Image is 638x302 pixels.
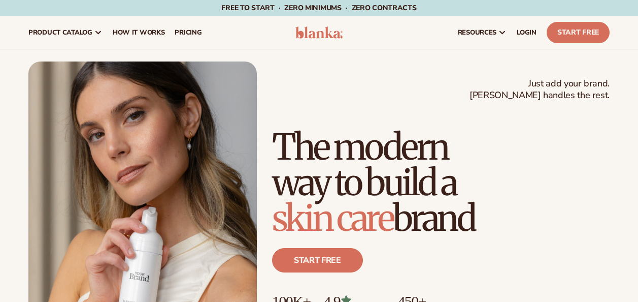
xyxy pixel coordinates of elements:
span: pricing [175,28,202,37]
img: logo [295,26,343,39]
a: LOGIN [512,16,542,49]
a: product catalog [23,16,108,49]
span: Just add your brand. [PERSON_NAME] handles the rest. [469,78,610,102]
span: How It Works [113,28,165,37]
span: Free to start · ZERO minimums · ZERO contracts [221,3,416,13]
a: Start Free [547,22,610,43]
span: product catalog [28,28,92,37]
span: skin care [272,196,393,240]
span: LOGIN [517,28,536,37]
a: How It Works [108,16,170,49]
a: Start free [272,248,363,273]
h1: The modern way to build a brand [272,129,610,236]
span: resources [458,28,496,37]
a: pricing [170,16,207,49]
a: resources [453,16,512,49]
